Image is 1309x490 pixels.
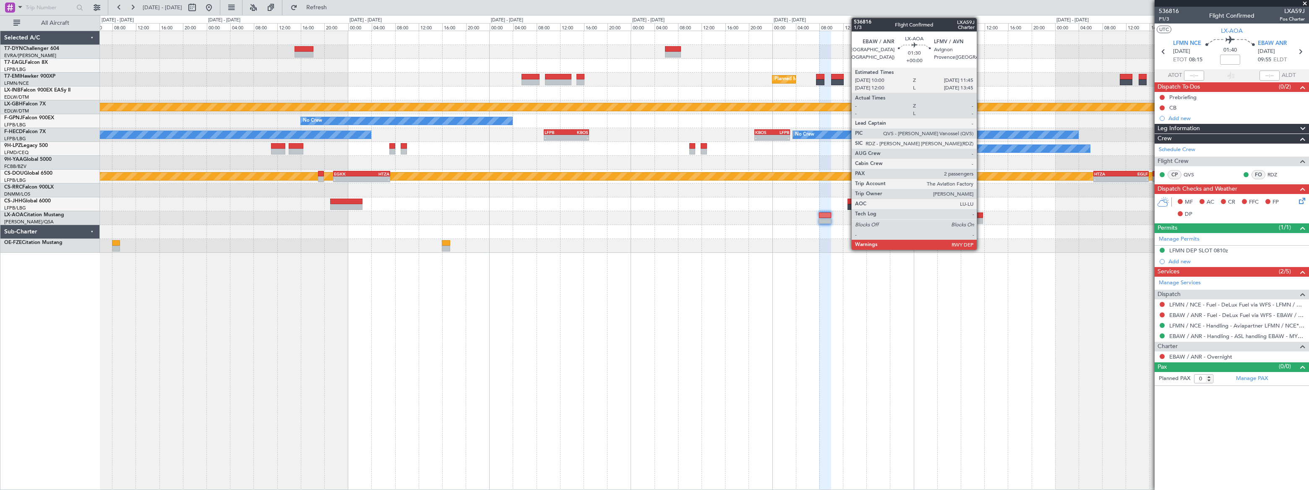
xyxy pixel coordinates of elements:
[301,23,324,31] div: 16:00
[1258,39,1287,48] span: EBAW ANR
[961,23,985,31] div: 08:00
[1169,353,1232,360] a: EBAW / ANR - Overnight
[4,108,29,114] a: EDLW/DTM
[491,17,523,24] div: [DATE] - [DATE]
[796,23,819,31] div: 04:00
[4,60,48,65] a: T7-EAGLFalcon 8X
[890,23,914,31] div: 20:00
[1159,146,1195,154] a: Schedule Crew
[4,171,24,176] span: CS-DOU
[537,23,560,31] div: 08:00
[159,23,183,31] div: 16:00
[299,5,334,10] span: Refresh
[1169,333,1305,340] a: EBAW / ANR - Handling - ASL handling EBAW - MYHANDLING
[1279,223,1291,232] span: (1/1)
[4,52,56,59] a: EVRA/[PERSON_NAME]
[749,23,772,31] div: 20:00
[4,102,46,107] a: LX-GBHFalcon 7X
[1258,56,1271,64] span: 09:55
[937,23,961,31] div: 04:00
[1158,157,1189,166] span: Flight Crew
[1184,171,1202,178] a: QVS
[395,23,419,31] div: 08:00
[608,23,631,31] div: 20:00
[207,23,230,31] div: 00:00
[4,66,26,73] a: LFPB/LBG
[1121,177,1148,182] div: -
[1158,223,1177,233] span: Permits
[701,23,725,31] div: 12:00
[1189,56,1202,64] span: 08:15
[4,240,22,245] span: OE-FZE
[1150,23,1173,31] div: 16:00
[1228,198,1235,207] span: CR
[4,185,22,190] span: CS-RRC
[4,46,59,51] a: T7-DYNChallenger 604
[4,219,54,225] a: [PERSON_NAME]/QSA
[4,136,26,142] a: LFPB/LBG
[136,23,159,31] div: 12:00
[1168,115,1305,122] div: Add new
[4,115,22,121] span: F-GPNJ
[1159,279,1201,287] a: Manage Services
[1126,23,1150,31] div: 12:00
[4,191,30,197] a: DNMM/LOS
[1159,235,1199,244] a: Manage Permits
[1279,82,1291,91] span: (0/2)
[1280,16,1305,23] span: Pos Charter
[1169,322,1305,329] a: LFMN / NCE - Handling - Aviapartner LFMN / NCE*****MY HANDLING****
[4,171,52,176] a: CS-DOUGlobal 6500
[957,128,977,141] div: No Crew
[4,88,70,93] a: LX-INBFalcon 900EX EASy II
[914,23,937,31] div: 00:00
[1173,39,1201,48] span: LFMN NCE
[774,17,806,24] div: [DATE] - [DATE]
[755,135,772,140] div: -
[4,74,55,79] a: T7-EMIHawker 900XP
[4,143,48,148] a: 9H-LPZLegacy 500
[1103,23,1126,31] div: 08:00
[4,60,25,65] span: T7-EAGL
[208,17,240,24] div: [DATE] - [DATE]
[1158,124,1200,134] span: Leg Information
[1252,170,1265,179] div: FO
[1272,198,1279,207] span: FP
[915,17,947,24] div: [DATE] - [DATE]
[230,23,254,31] div: 04:00
[1169,247,1228,254] div: LFMN DEP SLOT 0810z
[287,1,337,14] button: Refresh
[1279,267,1291,276] span: (2/5)
[183,23,206,31] div: 20:00
[4,46,23,51] span: T7-DYN
[348,23,372,31] div: 00:00
[795,128,814,141] div: No Crew
[4,163,26,170] a: FCBB/BZV
[1158,134,1172,144] span: Crew
[362,171,389,176] div: HTZA
[1221,26,1243,35] span: LX-AOA
[334,171,362,176] div: EGKK
[1158,184,1237,194] span: Dispatch Checks and Weather
[4,185,54,190] a: CS-RRCFalcon 900LX
[1079,23,1102,31] div: 04:00
[1209,11,1254,20] div: Flight Confirmed
[277,23,301,31] div: 12:00
[4,240,63,245] a: OE-FZECitation Mustang
[4,149,29,156] a: LFMD/CEQ
[678,23,701,31] div: 08:00
[560,23,584,31] div: 12:00
[545,135,566,140] div: -
[1159,16,1179,23] span: P1/3
[324,23,348,31] div: 20:00
[1168,71,1182,80] span: ATOT
[861,199,884,204] div: EDDM
[772,130,789,135] div: LFPB
[774,73,855,86] div: Planned Maint [GEOGRAPHIC_DATA]
[1236,375,1268,383] a: Manage PAX
[819,23,843,31] div: 08:00
[584,23,608,31] div: 16:00
[1158,362,1167,372] span: Pax
[1094,171,1121,176] div: HTZA
[985,23,1008,31] div: 12:00
[362,177,389,182] div: -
